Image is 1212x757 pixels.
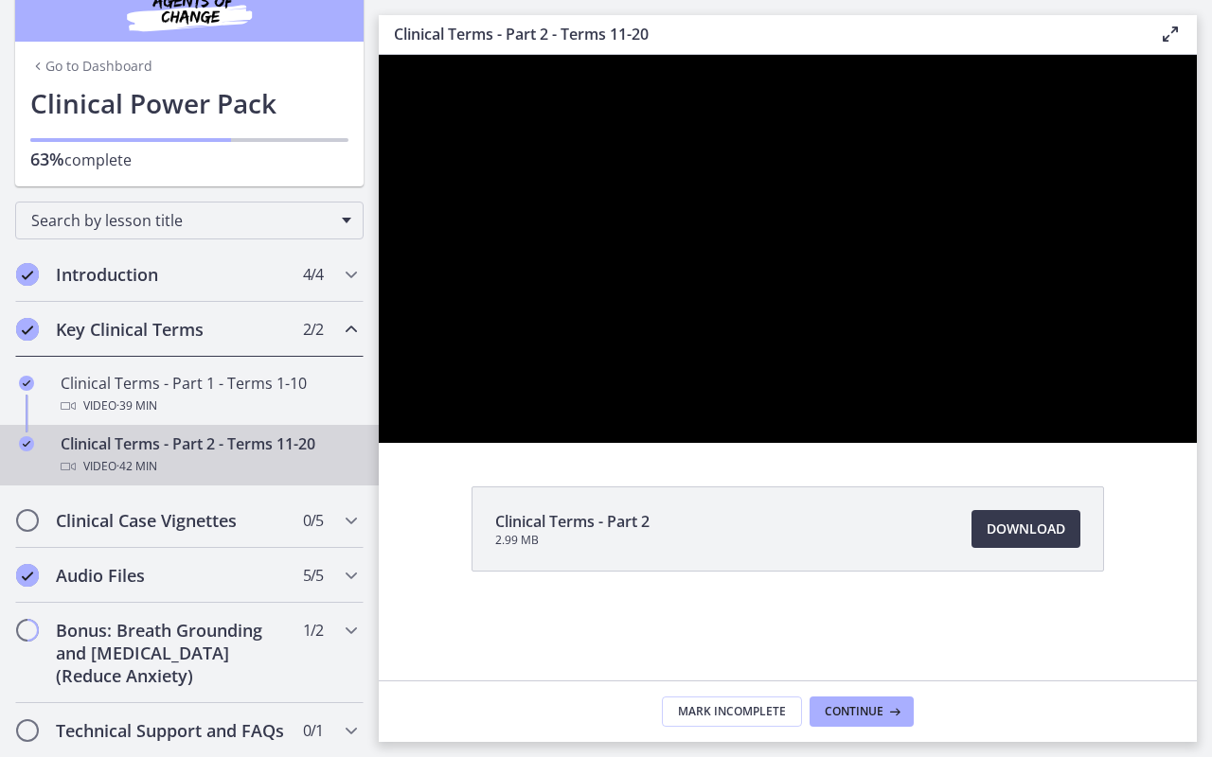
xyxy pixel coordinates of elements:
[495,533,650,548] span: 2.99 MB
[987,518,1065,540] span: Download
[56,509,287,532] h2: Clinical Case Vignettes
[810,696,914,727] button: Continue
[56,263,287,286] h2: Introduction
[678,704,786,719] span: Mark Incomplete
[19,376,34,391] i: Completed
[56,619,287,687] h2: Bonus: Breath Grounding and [MEDICAL_DATA] (Reduce Anxiety)
[394,23,1129,45] h3: Clinical Terms - Part 2 - Terms 11-20
[61,432,356,478] div: Clinical Terms - Part 2 - Terms 11-20
[19,436,34,451] i: Completed
[30,148,64,170] span: 63%
[16,263,39,286] i: Completed
[56,719,287,742] h2: Technical Support and FAQs
[56,318,287,341] h2: Key Clinical Terms
[30,57,152,76] a: Go to Dashboard
[116,395,157,417] span: · 39 min
[30,83,348,123] h1: Clinical Power Pack
[303,263,323,286] span: 4 / 4
[303,619,323,642] span: 1 / 2
[303,509,323,532] span: 0 / 5
[30,148,348,171] p: complete
[662,696,802,727] button: Mark Incomplete
[971,510,1080,548] a: Download
[495,510,650,533] span: Clinical Terms - Part 2
[303,318,323,341] span: 2 / 2
[31,210,332,231] span: Search by lesson title
[379,55,1197,443] iframe: Video Lesson
[16,318,39,341] i: Completed
[303,564,323,587] span: 5 / 5
[16,564,39,587] i: Completed
[303,719,323,742] span: 0 / 1
[61,372,356,417] div: Clinical Terms - Part 1 - Terms 1-10
[15,202,364,239] div: Search by lesson title
[61,455,356,478] div: Video
[825,704,883,719] span: Continue
[116,455,157,478] span: · 42 min
[56,564,287,587] h2: Audio Files
[61,395,356,417] div: Video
